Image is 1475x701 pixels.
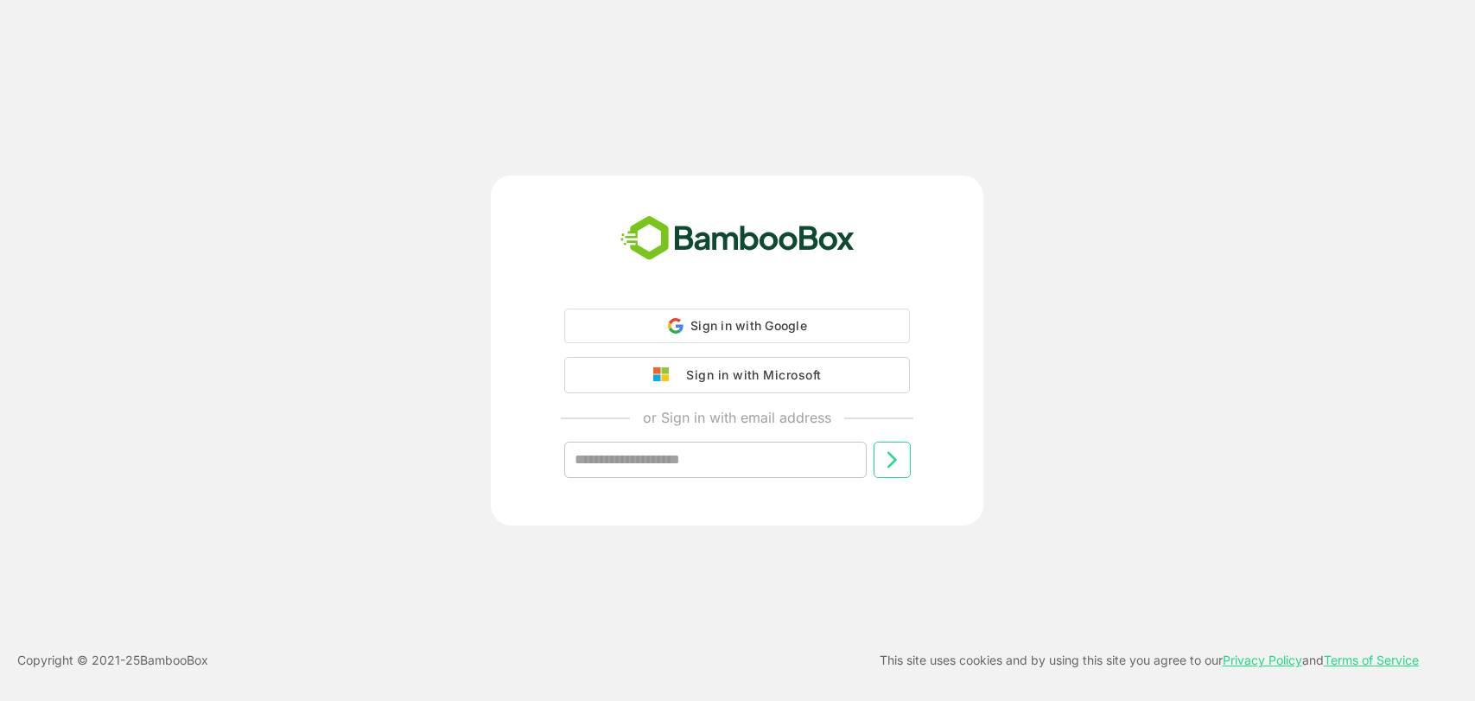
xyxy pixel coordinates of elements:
[1223,653,1302,667] a: Privacy Policy
[880,650,1419,671] p: This site uses cookies and by using this site you agree to our and
[1324,653,1419,667] a: Terms of Service
[653,367,677,383] img: google
[677,364,821,386] div: Sign in with Microsoft
[564,309,910,343] div: Sign in with Google
[564,357,910,393] button: Sign in with Microsoft
[690,318,807,333] span: Sign in with Google
[17,650,208,671] p: Copyright © 2021- 25 BambooBox
[643,407,831,428] p: or Sign in with email address
[611,210,864,267] img: bamboobox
